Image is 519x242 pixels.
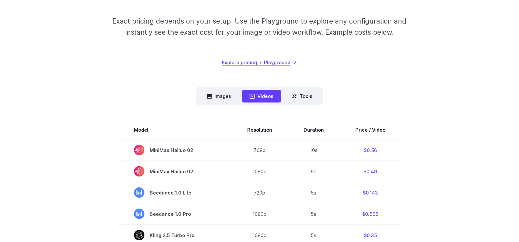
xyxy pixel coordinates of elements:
td: 1080p [232,161,288,182]
a: Explore pricing in Playground [222,59,297,66]
button: Videos [242,90,281,102]
span: Seedance 1.0 Lite [134,187,216,198]
span: Seedance 1.0 Pro [134,209,216,219]
td: $0.56 [340,139,401,161]
th: Duration [288,121,340,139]
th: Model [118,121,232,139]
span: MiniMax Hailuo 02 [134,145,216,155]
th: Resolution [232,121,288,139]
td: 1080p [232,203,288,225]
td: $0.49 [340,161,401,182]
p: Exact pricing depends on your setup. Use the Playground to explore any configuration and instantl... [100,16,419,38]
span: MiniMax Hailuo 02 [134,166,216,177]
td: $0.565 [340,203,401,225]
td: 720p [232,182,288,203]
td: 5s [288,203,340,225]
td: 5s [288,182,340,203]
td: 10s [288,139,340,161]
button: Tools [284,90,320,102]
td: 768p [232,139,288,161]
td: 6s [288,161,340,182]
td: $0.143 [340,182,401,203]
span: Kling 2.5 Turbo Pro [134,230,216,240]
th: Price / Video [340,121,401,139]
button: Images [199,90,239,102]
